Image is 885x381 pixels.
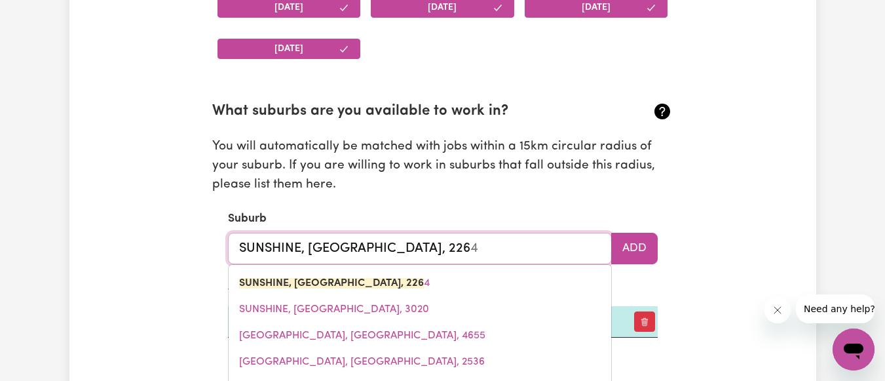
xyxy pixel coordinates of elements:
iframe: Button to launch messaging window [833,329,875,371]
mark: SUNSHINE, [GEOGRAPHIC_DATA], 226 [239,278,424,289]
span: [GEOGRAPHIC_DATA], [GEOGRAPHIC_DATA], 2536 [239,357,485,367]
input: e.g. North Bondi, New South Wales [228,233,612,264]
button: [DATE] [217,39,361,59]
span: Need any help? [8,9,79,20]
a: SUNSHINE, Victoria, 3020 [229,296,611,323]
a: SUNSHINE ACRES, Queensland, 4655 [229,323,611,349]
a: SUNSHINE BAY, New South Wales, 2536 [229,349,611,375]
p: You will automatically be matched with jobs within a 15km circular radius of your suburb. If you ... [212,138,673,194]
h2: What suburbs are you available to work in? [212,103,597,121]
span: SUNSHINE, [GEOGRAPHIC_DATA], 3020 [239,304,429,315]
label: Suburb [228,211,267,228]
a: SUNSHINE, New South Wales, 2264 [229,270,611,296]
button: Remove preferred suburb [634,311,655,332]
button: Add to preferred suburbs [611,233,658,264]
span: 4 [239,278,430,289]
iframe: Message from company [796,294,875,323]
span: [GEOGRAPHIC_DATA], [GEOGRAPHIC_DATA], 4655 [239,331,485,341]
iframe: Close message [764,297,791,323]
